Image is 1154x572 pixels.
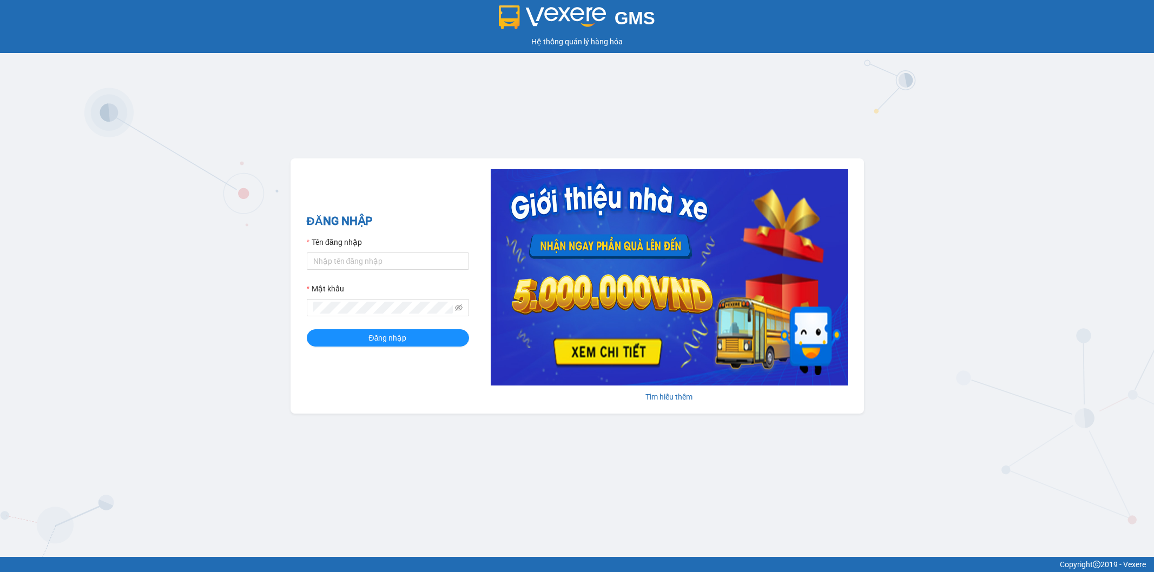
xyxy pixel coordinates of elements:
[307,212,469,230] h2: ĐĂNG NHẬP
[307,236,362,248] label: Tên đăng nhập
[307,283,344,295] label: Mật khẩu
[307,329,469,347] button: Đăng nhập
[491,391,848,403] div: Tìm hiểu thêm
[491,169,848,385] img: banner-0
[499,5,606,29] img: logo 2
[8,558,1146,570] div: Copyright 2019 - Vexere
[455,304,463,311] span: eye-invisible
[313,302,453,314] input: Mật khẩu
[1093,561,1100,568] span: copyright
[307,252,469,270] input: Tên đăng nhập
[615,8,655,28] span: GMS
[3,36,1151,48] div: Hệ thống quản lý hàng hóa
[369,332,407,344] span: Đăng nhập
[499,16,655,25] a: GMS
